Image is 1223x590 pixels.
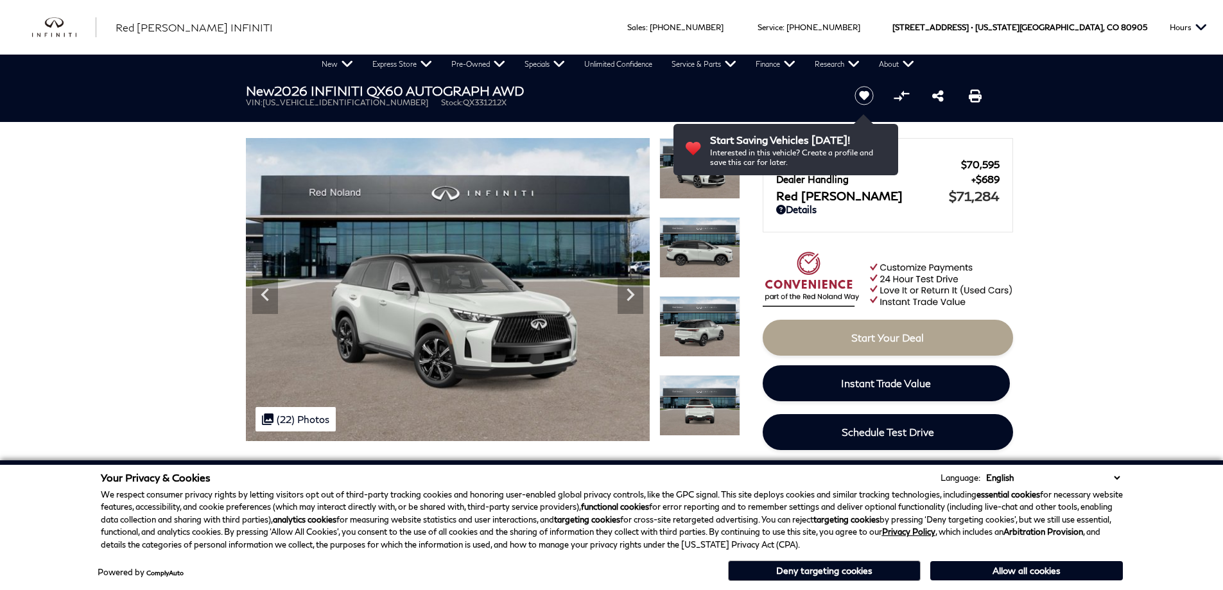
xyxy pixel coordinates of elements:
[116,20,273,35] a: Red [PERSON_NAME] INFINITI
[575,55,662,74] a: Unlimited Confidence
[776,159,961,170] span: MSRP
[776,159,1000,170] a: MSRP $70,595
[659,217,740,278] img: New 2026 2T RAD WHT INFINITI AUTOGRAPH AWD image 4
[441,98,463,107] span: Stock:
[1003,526,1083,537] strong: Arbitration Provision
[728,560,921,581] button: Deny targeting cookies
[256,407,336,431] div: (22) Photos
[442,55,515,74] a: Pre-Owned
[763,320,1013,356] a: Start Your Deal
[246,138,650,441] img: New 2026 2T RAD WHT INFINITI AUTOGRAPH AWD image 3
[971,173,1000,185] span: $689
[146,569,184,577] a: ComplyAuto
[892,86,911,105] button: Compare vehicle
[659,375,740,436] img: New 2026 2T RAD WHT INFINITI AUTOGRAPH AWD image 6
[32,17,96,38] a: infiniti
[786,22,860,32] a: [PHONE_NUMBER]
[869,55,924,74] a: About
[763,414,1013,450] a: Schedule Test Drive
[515,55,575,74] a: Specials
[783,22,785,32] span: :
[882,526,935,537] a: Privacy Policy
[101,471,211,483] span: Your Privacy & Cookies
[776,173,1000,185] a: Dealer Handling $689
[776,188,1000,204] a: Red [PERSON_NAME] $71,284
[949,188,1000,204] span: $71,284
[98,568,184,577] div: Powered by
[851,331,924,343] span: Start Your Deal
[32,17,96,38] img: INFINITI
[627,22,646,32] span: Sales
[930,561,1123,580] button: Allow all cookies
[776,204,1000,215] a: Details
[932,88,944,103] a: Share this New 2026 INFINITI QX60 AUTOGRAPH AWD
[842,426,934,438] span: Schedule Test Drive
[312,55,363,74] a: New
[850,85,878,106] button: Save vehicle
[659,138,740,199] img: New 2026 2T RAD WHT INFINITI AUTOGRAPH AWD image 3
[246,83,833,98] h1: 2026 INFINITI QX60 AUTOGRAPH AWD
[983,471,1123,484] select: Language Select
[554,514,620,525] strong: targeting cookies
[746,55,805,74] a: Finance
[252,275,278,314] div: Previous
[363,55,442,74] a: Express Store
[618,275,643,314] div: Next
[969,88,982,103] a: Print this New 2026 INFINITI QX60 AUTOGRAPH AWD
[101,489,1123,551] p: We respect consumer privacy rights by letting visitors opt out of third-party tracking cookies an...
[312,55,924,74] nav: Main Navigation
[646,22,648,32] span: :
[813,514,880,525] strong: targeting cookies
[246,83,274,98] strong: New
[776,189,949,203] span: Red [PERSON_NAME]
[763,365,1010,401] a: Instant Trade Value
[892,22,1147,32] a: [STREET_ADDRESS] • [US_STATE][GEOGRAPHIC_DATA], CO 80905
[246,98,263,107] span: VIN:
[758,22,783,32] span: Service
[273,514,336,525] strong: analytics cookies
[263,98,428,107] span: [US_VEHICLE_IDENTIFICATION_NUMBER]
[776,173,971,185] span: Dealer Handling
[659,296,740,357] img: New 2026 2T RAD WHT INFINITI AUTOGRAPH AWD image 5
[961,159,1000,170] span: $70,595
[116,21,273,33] span: Red [PERSON_NAME] INFINITI
[463,98,507,107] span: QX331212X
[662,55,746,74] a: Service & Parts
[941,474,980,482] div: Language:
[805,55,869,74] a: Research
[581,501,649,512] strong: functional cookies
[841,377,931,389] span: Instant Trade Value
[976,489,1040,499] strong: essential cookies
[650,22,724,32] a: [PHONE_NUMBER]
